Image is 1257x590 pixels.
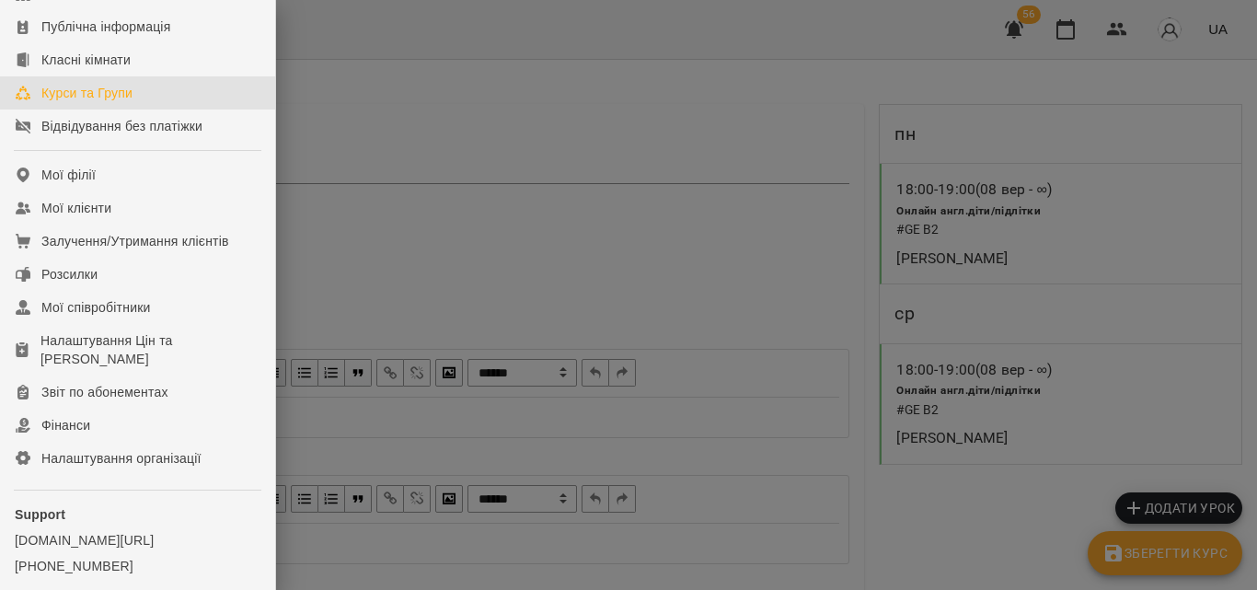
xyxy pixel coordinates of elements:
div: Мої співробітники [41,298,151,317]
div: Класні кімнати [41,51,131,69]
div: Мої філії [41,166,96,184]
p: Support [15,505,260,524]
div: Звіт по абонементах [41,383,168,401]
div: Курси та Групи [41,84,133,102]
div: Відвідування без платіжки [41,117,202,135]
div: Залучення/Утримання клієнтів [41,232,229,250]
a: [PHONE_NUMBER] [15,557,260,575]
div: Налаштування організації [41,449,202,468]
div: Налаштування Цін та [PERSON_NAME] [40,331,260,368]
div: Мої клієнти [41,199,111,217]
div: Фінанси [41,416,90,434]
div: Розсилки [41,265,98,283]
div: Публічна інформація [41,17,170,36]
a: [DOMAIN_NAME][URL] [15,531,260,550]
